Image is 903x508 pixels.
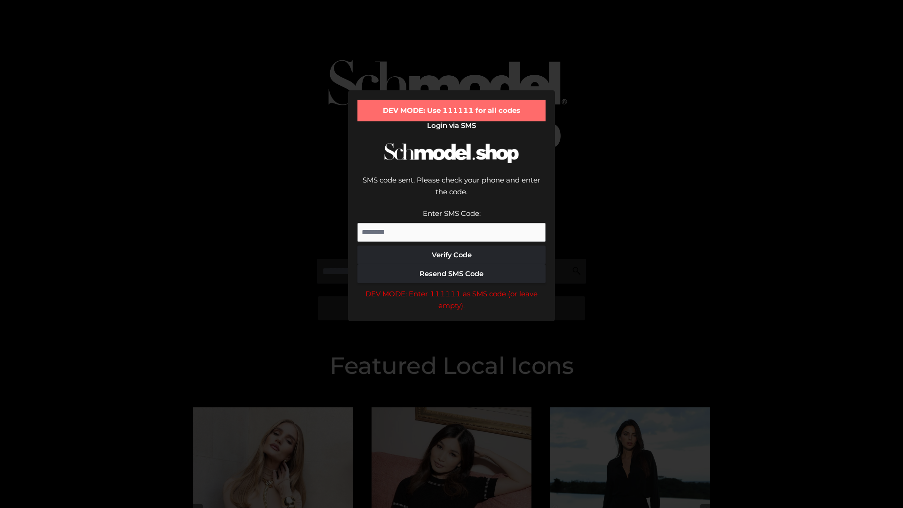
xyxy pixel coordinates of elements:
[357,100,546,121] div: DEV MODE: Use 111111 for all codes
[357,264,546,283] button: Resend SMS Code
[381,135,522,172] img: Schmodel Logo
[357,121,546,130] h2: Login via SMS
[357,246,546,264] button: Verify Code
[357,174,546,207] div: SMS code sent. Please check your phone and enter the code.
[357,288,546,312] div: DEV MODE: Enter 111111 as SMS code (or leave empty).
[423,209,481,218] label: Enter SMS Code:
